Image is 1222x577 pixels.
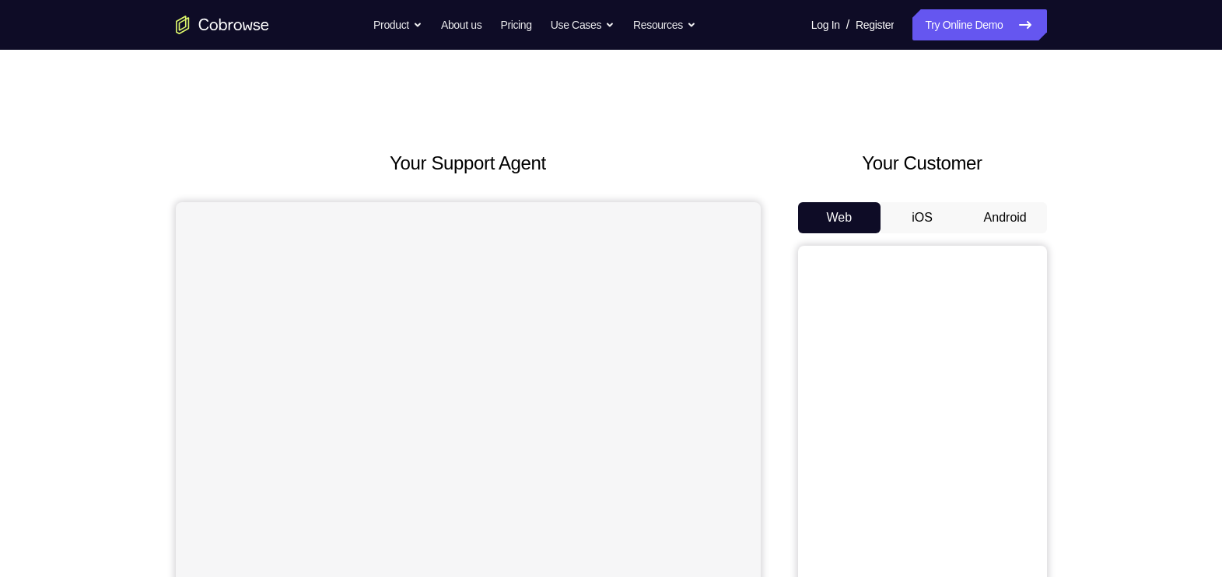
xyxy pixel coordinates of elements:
a: Go to the home page [176,16,269,34]
button: Web [798,202,881,233]
a: Try Online Demo [912,9,1046,40]
span: / [846,16,849,34]
button: Android [964,202,1047,233]
button: Resources [633,9,696,40]
h2: Your Support Agent [176,149,761,177]
a: Pricing [500,9,531,40]
h2: Your Customer [798,149,1047,177]
button: Use Cases [551,9,615,40]
a: About us [441,9,481,40]
button: Product [373,9,422,40]
a: Register [856,9,894,40]
button: iOS [881,202,964,233]
a: Log In [811,9,840,40]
